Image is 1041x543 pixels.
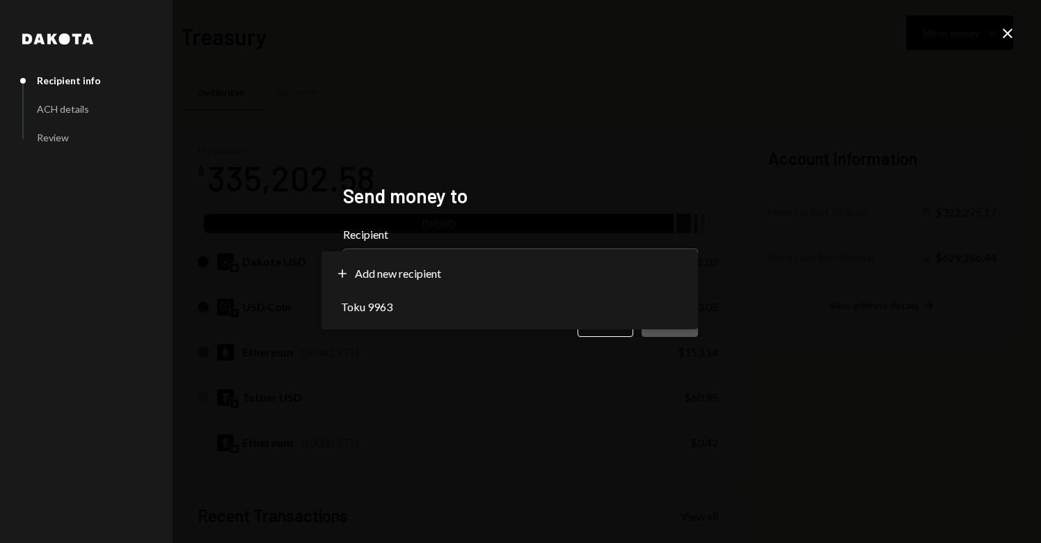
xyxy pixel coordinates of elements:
div: ACH details [37,103,89,115]
button: Recipient [343,249,698,288]
h2: Send money to [343,182,698,210]
div: Recipient info [37,74,101,86]
div: Review [37,132,69,143]
span: Toku 9963 [341,299,392,315]
label: Recipient [343,226,698,243]
span: Add new recipient [355,265,441,282]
